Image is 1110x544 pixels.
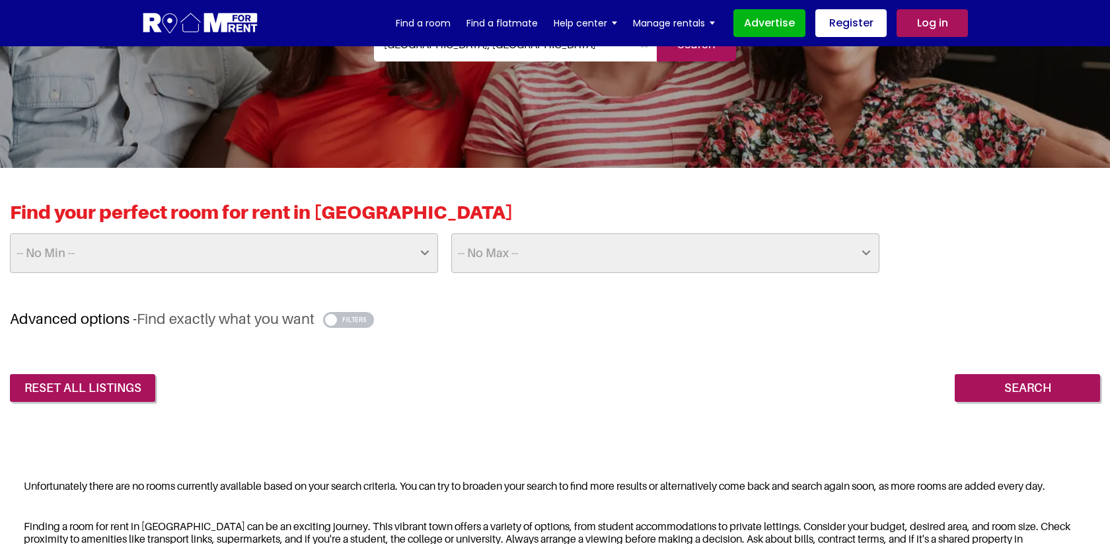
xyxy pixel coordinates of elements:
a: Find a room [396,13,451,33]
input: Search [955,374,1100,402]
a: Manage rentals [633,13,715,33]
a: Advertise [733,9,805,37]
img: Logo for Room for Rent, featuring a welcoming design with a house icon and modern typography [142,11,259,36]
a: Find a flatmate [466,13,538,33]
a: reset all listings [10,374,155,402]
a: Help center [554,13,617,33]
a: Log in [897,9,968,37]
span: Find exactly what you want [137,310,314,327]
a: Register [815,9,887,37]
h3: Advanced options - [10,310,1100,328]
h2: Find your perfect room for rent in [GEOGRAPHIC_DATA] [10,201,1100,233]
div: Unfortunately there are no rooms currently available based on your search criteria. You can try t... [10,471,1100,501]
